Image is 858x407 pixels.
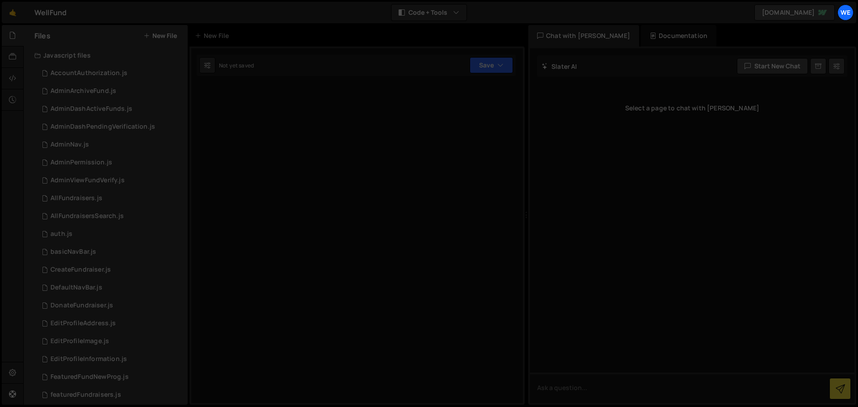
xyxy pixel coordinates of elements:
[641,25,716,46] div: Documentation
[34,332,188,350] div: 13134/37567.js
[50,159,112,167] div: AdminPermission.js
[50,266,111,274] div: CreateFundraiser.js
[50,319,116,327] div: EditProfileAddress.js
[34,136,188,154] div: 13134/38478.js
[34,31,50,41] h2: Files
[50,87,116,95] div: AdminArchiveFund.js
[34,64,188,82] div: 13134/33196.js
[195,31,232,40] div: New File
[528,25,639,46] div: Chat with [PERSON_NAME]
[34,315,188,332] div: 13134/37569.js
[470,57,513,73] button: Save
[50,337,109,345] div: EditProfileImage.js
[24,46,188,64] div: Javascript files
[837,4,854,21] a: We
[219,62,254,69] div: Not yet saved
[143,32,177,39] button: New File
[34,368,188,386] div: 13134/35733.js
[34,225,188,243] div: 13134/35729.js
[50,373,129,381] div: FeaturedFundNewProg.js
[50,141,89,149] div: AdminNav.js
[737,58,808,74] button: Start new chat
[754,4,835,21] a: [DOMAIN_NAME]
[50,355,127,363] div: EditProfileInformation.js
[34,243,188,261] div: 13134/32526.js
[50,212,124,220] div: AllFundraisersSearch.js
[391,4,467,21] button: Code + Tools
[34,172,188,189] div: 13134/38584.js
[34,279,188,297] div: 13134/33556.js
[34,386,188,404] div: 13134/32527.js
[50,391,121,399] div: featuredFundraisers.js
[50,194,102,202] div: AllFundraisers.js
[50,105,132,113] div: AdminDashActiveFunds.js
[34,154,188,172] div: 13134/38480.js
[50,69,127,77] div: AccountAuthorization.js
[34,207,188,225] div: 13134/37549.js
[2,2,24,23] a: 🤙
[34,261,188,279] div: 13134/33197.js
[34,100,188,118] div: 13134/38490.js
[50,248,96,256] div: basicNavBar.js
[34,350,188,368] div: 13134/37568.js
[50,284,102,292] div: DefaultNavBar.js
[50,123,155,131] div: AdminDashPendingVerification.js
[34,118,188,136] div: 13134/38583.js
[50,176,125,185] div: AdminViewFundVerify.js
[34,7,67,18] div: WellFund
[50,230,72,238] div: auth.js
[542,62,577,71] h2: Slater AI
[34,189,188,207] div: 13134/33398.js
[34,82,188,100] div: 13134/38502.js
[50,302,113,310] div: DonateFundraiser.js
[34,297,188,315] div: 13134/33480.js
